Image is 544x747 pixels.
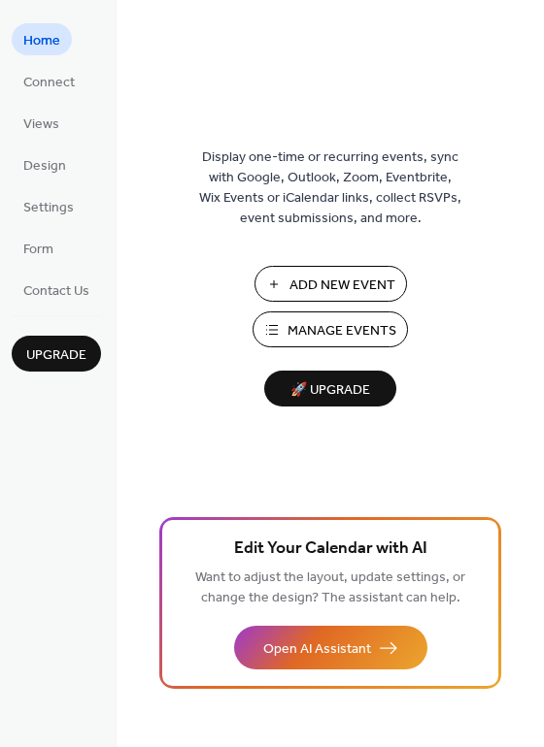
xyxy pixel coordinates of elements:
[12,232,65,264] a: Form
[26,345,86,366] span: Upgrade
[12,274,101,306] a: Contact Us
[23,156,66,177] span: Design
[12,107,71,139] a: Views
[255,266,407,302] button: Add New Event
[288,321,396,341] span: Manage Events
[23,73,75,93] span: Connect
[12,23,72,55] a: Home
[276,377,385,404] span: 🚀 Upgrade
[12,148,78,180] a: Design
[12,190,85,222] a: Settings
[289,276,395,296] span: Add New Event
[23,281,89,302] span: Contact Us
[195,565,465,611] span: Want to adjust the layout, update settings, or change the design? The assistant can help.
[199,147,461,229] span: Display one-time or recurring events, sync with Google, Outlook, Zoom, Eventbrite, Wix Events or ...
[234,626,427,669] button: Open AI Assistant
[23,114,59,135] span: Views
[12,336,101,372] button: Upgrade
[23,240,53,260] span: Form
[23,198,74,218] span: Settings
[263,639,371,660] span: Open AI Assistant
[264,371,396,406] button: 🚀 Upgrade
[23,31,60,51] span: Home
[12,65,86,97] a: Connect
[234,536,427,563] span: Edit Your Calendar with AI
[253,311,408,347] button: Manage Events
